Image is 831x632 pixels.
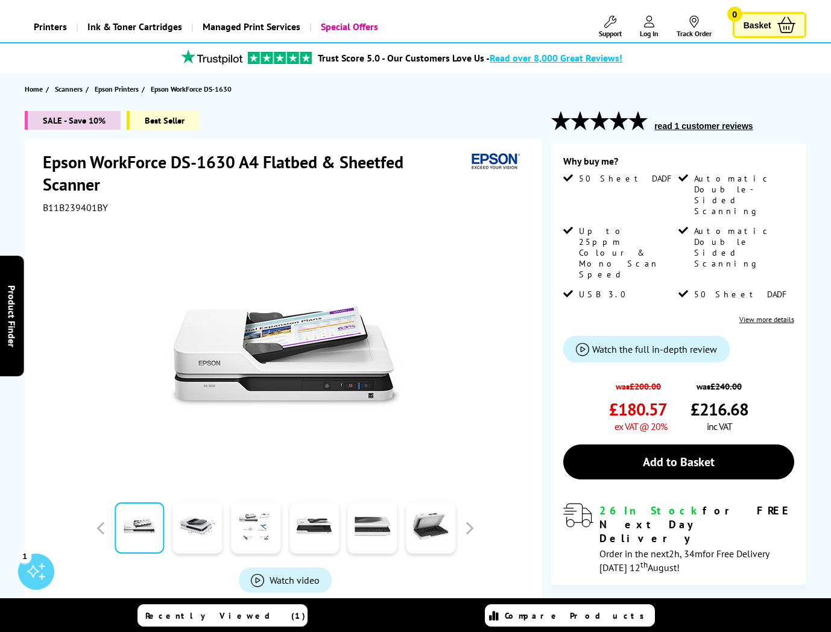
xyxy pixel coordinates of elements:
[690,398,748,420] span: £216.68
[694,173,791,216] span: Automatic Double-Sided Scanning
[18,549,31,563] div: 1
[485,604,655,627] a: Compare Products
[25,83,46,95] a: Home
[167,238,403,474] img: Epson WorkForce DS-1630
[87,11,182,42] span: Ink & Toner Cartridges
[640,559,648,570] sup: th
[599,504,794,545] div: for FREE Next Day Delivery
[43,151,467,195] h1: Epson WorkForce DS-1630 A4 Flatbed & Sheetfed Scanner
[25,111,121,130] span: SALE - Save 10%
[677,16,712,38] a: Track Order
[95,83,139,95] span: Epson Printers
[248,52,312,64] img: trustpilot rating
[630,381,661,392] strike: £200.00
[239,567,332,593] a: Product_All_Videos
[744,17,771,33] span: Basket
[599,548,769,574] span: Order in the next for Free Delivery [DATE] 12 August!
[151,84,232,93] span: Epson WorkForce DS-1630
[690,374,748,392] span: was
[609,398,667,420] span: £180.57
[55,83,83,95] span: Scanners
[76,11,191,42] a: Ink & Toner Cartridges
[43,201,108,213] span: B11B239401BY
[563,504,794,573] div: modal_delivery
[609,374,667,392] span: was
[127,111,200,130] span: Best Seller
[592,343,717,355] span: Watch the full in-depth review
[651,121,756,131] button: read 1 customer reviews
[6,285,18,347] span: Product Finder
[490,52,622,64] span: Read over 8,000 Great Reviews!
[707,420,732,432] span: inc VAT
[727,7,742,22] span: 0
[318,52,622,64] a: Trust Score 5.0 - Our Customers Love Us -Read over 8,000 Great Reviews!
[694,289,791,300] span: 50 Sheet DADF
[669,548,703,560] span: 2h, 34m
[640,16,659,38] a: Log In
[599,504,703,517] span: 26 In Stock
[309,11,387,42] a: Special Offers
[710,381,742,392] strike: £240.00
[175,49,248,65] img: trustpilot rating
[579,173,675,184] span: 50 Sheet DADF
[95,83,142,95] a: Epson Printers
[599,16,622,38] a: Support
[145,610,306,621] span: Recently Viewed (1)
[563,444,794,479] a: Add to Basket
[191,11,309,42] a: Managed Print Services
[579,289,627,300] span: USB 3.0
[640,29,659,38] span: Log In
[694,226,791,269] span: Automatic Double Sided Scanning
[55,83,86,95] a: Scanners
[25,11,76,42] a: Printers
[25,83,43,95] span: Home
[270,574,320,586] span: Watch video
[599,29,622,38] span: Support
[563,155,794,173] div: Why buy me?
[615,420,667,432] span: ex VAT @ 20%
[739,315,794,324] a: View more details
[505,610,651,621] span: Compare Products
[733,12,806,38] a: Basket 0
[467,151,522,173] img: Epson
[137,604,308,627] a: Recently Viewed (1)
[579,226,676,280] span: Up to 25ppm Colour & Mono Scan Speed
